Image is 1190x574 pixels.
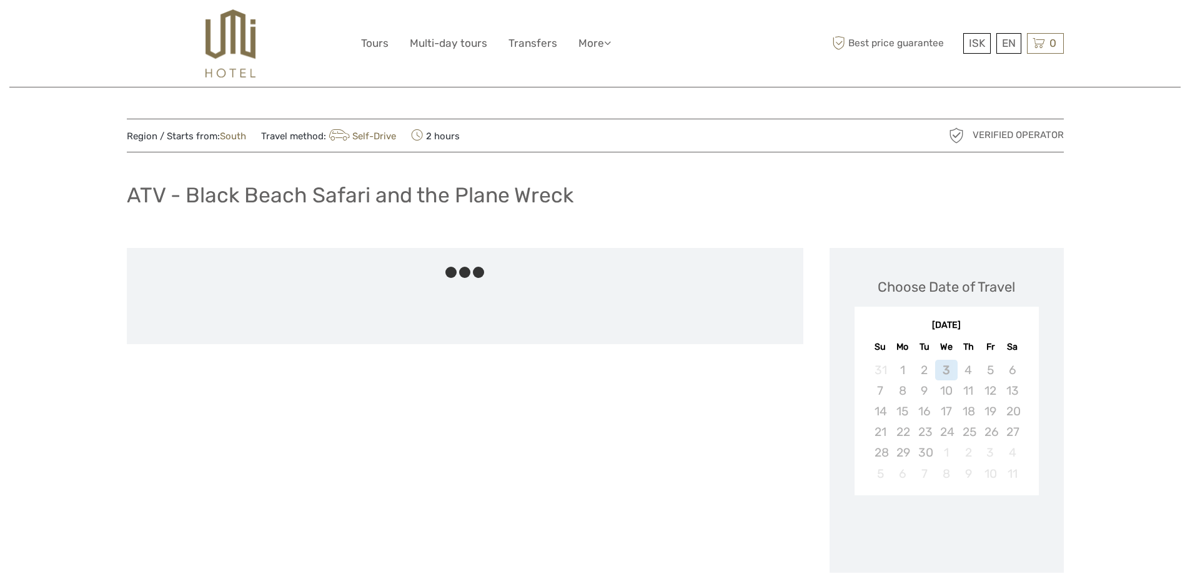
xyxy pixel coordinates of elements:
div: Not available Monday, September 8th, 2025 [891,380,913,401]
div: Not available Saturday, September 20th, 2025 [1001,401,1023,422]
div: Not available Sunday, October 5th, 2025 [870,463,891,484]
div: Not available Saturday, October 11th, 2025 [1001,463,1023,484]
div: Not available Sunday, September 28th, 2025 [870,442,891,463]
span: 0 [1048,37,1058,49]
div: Not available Friday, October 3rd, 2025 [979,442,1001,463]
div: Not available Tuesday, September 30th, 2025 [913,442,935,463]
div: Not available Friday, September 19th, 2025 [979,401,1001,422]
a: More [578,34,611,52]
div: Not available Wednesday, September 17th, 2025 [935,401,957,422]
div: Not available Sunday, September 21st, 2025 [870,422,891,442]
span: ISK [969,37,985,49]
div: Not available Friday, October 10th, 2025 [979,463,1001,484]
div: Not available Friday, September 26th, 2025 [979,422,1001,442]
div: month 2025-09 [858,360,1034,484]
div: Not available Friday, September 5th, 2025 [979,360,1001,380]
div: Not available Thursday, October 9th, 2025 [958,463,979,484]
a: Multi-day tours [410,34,487,52]
h1: ATV - Black Beach Safari and the Plane Wreck [127,182,573,208]
img: 526-1e775aa5-7374-4589-9d7e-5793fb20bdfc_logo_big.jpg [206,9,255,77]
div: Fr [979,339,1001,355]
div: Not available Thursday, September 18th, 2025 [958,401,979,422]
div: Not available Monday, October 6th, 2025 [891,463,913,484]
div: Not available Thursday, September 11th, 2025 [958,380,979,401]
span: Region / Starts from: [127,130,246,143]
span: Travel method: [261,127,397,144]
span: Verified Operator [973,129,1064,142]
span: Best price guarantee [830,33,960,54]
div: EN [996,33,1021,54]
div: Not available Saturday, September 13th, 2025 [1001,380,1023,401]
div: Not available Tuesday, September 23rd, 2025 [913,422,935,442]
div: Not available Tuesday, September 2nd, 2025 [913,360,935,380]
div: Not available Saturday, October 4th, 2025 [1001,442,1023,463]
div: Not available Monday, September 29th, 2025 [891,442,913,463]
div: Not available Sunday, September 14th, 2025 [870,401,891,422]
div: Not available Thursday, September 4th, 2025 [958,360,979,380]
div: Not available Wednesday, October 8th, 2025 [935,463,957,484]
div: Not available Saturday, September 27th, 2025 [1001,422,1023,442]
div: We [935,339,957,355]
a: Transfers [508,34,557,52]
div: Su [870,339,891,355]
span: 2 hours [411,127,460,144]
a: Self-Drive [326,131,397,142]
div: [DATE] [855,319,1039,332]
div: Not available Monday, September 1st, 2025 [891,360,913,380]
div: Not available Tuesday, October 7th, 2025 [913,463,935,484]
div: Sa [1001,339,1023,355]
div: Not available Sunday, August 31st, 2025 [870,360,891,380]
a: Tours [361,34,389,52]
div: Choose Date of Travel [878,277,1015,297]
a: South [220,131,246,142]
div: Not available Tuesday, September 9th, 2025 [913,380,935,401]
div: Not available Sunday, September 7th, 2025 [870,380,891,401]
div: Not available Monday, September 15th, 2025 [891,401,913,422]
div: Not available Friday, September 12th, 2025 [979,380,1001,401]
div: Loading... [943,528,951,536]
div: Not available Thursday, October 2nd, 2025 [958,442,979,463]
div: Not available Monday, September 22nd, 2025 [891,422,913,442]
div: Not available Wednesday, September 24th, 2025 [935,422,957,442]
div: Not available Wednesday, October 1st, 2025 [935,442,957,463]
div: Mo [891,339,913,355]
div: Not available Tuesday, September 16th, 2025 [913,401,935,422]
div: Th [958,339,979,355]
div: Not available Thursday, September 25th, 2025 [958,422,979,442]
div: Tu [913,339,935,355]
div: Not available Wednesday, September 3rd, 2025 [935,360,957,380]
img: verified_operator_grey_128.png [946,126,966,146]
div: Not available Wednesday, September 10th, 2025 [935,380,957,401]
div: Not available Saturday, September 6th, 2025 [1001,360,1023,380]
